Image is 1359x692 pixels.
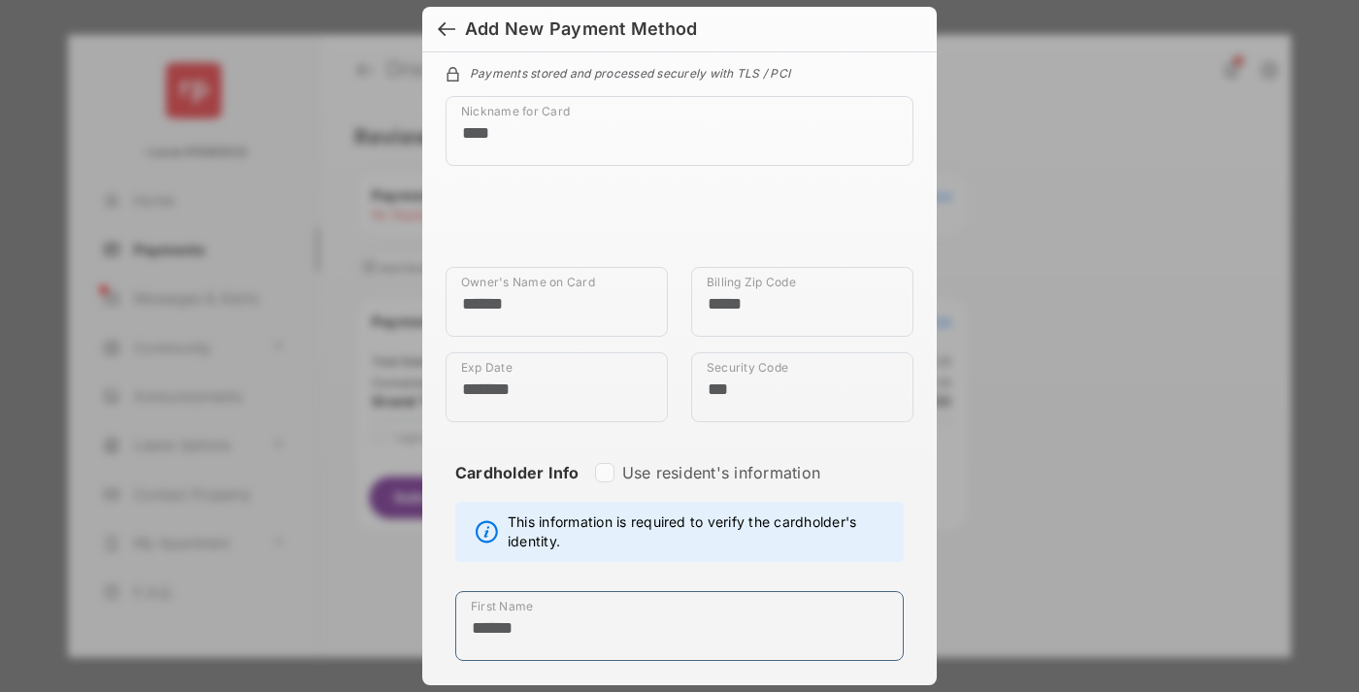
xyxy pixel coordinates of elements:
div: Payments stored and processed securely with TLS / PCI [446,63,913,81]
label: Use resident's information [622,463,820,482]
span: This information is required to verify the cardholder's identity. [508,512,893,551]
iframe: Credit card field [446,181,913,267]
div: Add New Payment Method [465,18,697,40]
strong: Cardholder Info [455,463,580,517]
